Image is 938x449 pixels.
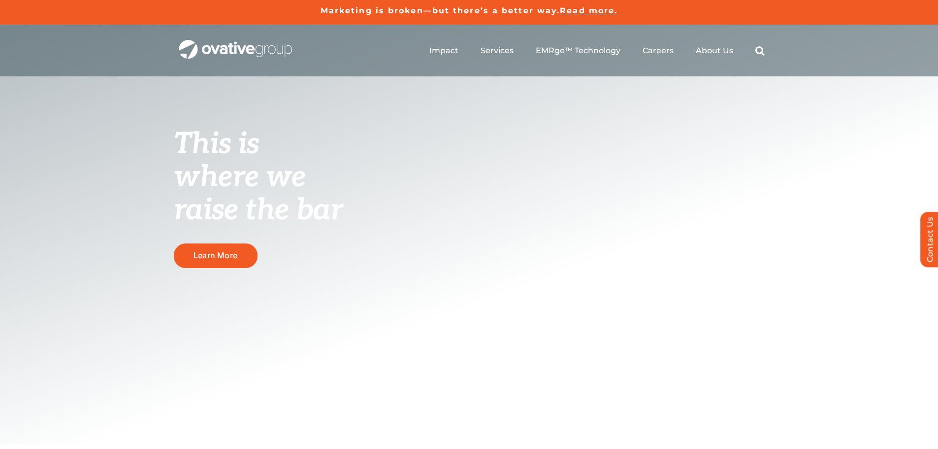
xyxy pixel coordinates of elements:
a: Read more. [560,6,617,15]
a: Careers [643,46,674,56]
a: About Us [696,46,733,56]
span: This is [174,127,259,162]
a: Services [481,46,514,56]
nav: Menu [429,35,765,67]
a: EMRge™ Technology [536,46,620,56]
span: Learn More [194,251,237,260]
a: Impact [429,46,458,56]
a: Learn More [174,243,258,268]
a: Search [755,46,765,56]
span: where we raise the bar [174,160,343,228]
a: OG_Full_horizontal_WHT [179,39,292,48]
a: Marketing is broken—but there’s a better way. [321,6,560,15]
